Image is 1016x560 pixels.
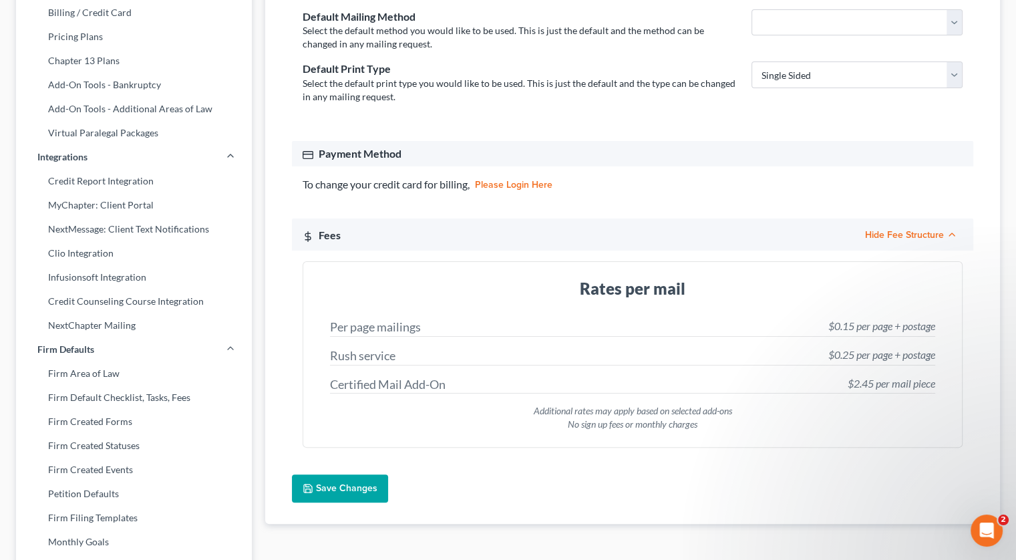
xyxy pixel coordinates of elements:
[16,386,252,410] a: Firm Default Checklist, Tasks, Fees
[303,77,738,104] div: Select the default print type you would like to be used. This is just the default and the type ca...
[828,319,935,334] div: $0.15 per page + postage
[292,474,388,503] button: Save Changes
[16,121,252,145] a: Virtual Paralegal Packages
[303,146,963,160] div: Payment Method
[27,258,224,286] div: Statement of Financial Affairs - Payments Made in the Last 90 days
[319,278,946,299] h3: Rates per mail
[303,228,341,242] div: Fees
[16,337,252,362] a: Firm Defaults
[16,530,252,554] a: Monthly Goals
[16,73,252,97] a: Add-On Tools - Bankruptcy
[16,193,252,217] a: MyChapter: Client Portal
[865,229,957,240] button: Hide Fee Structure
[182,21,208,48] img: Profile image for Emma
[19,253,248,291] div: Statement of Financial Affairs - Payments Made in the Last 90 days
[16,217,252,241] a: NextMessage: Client Text Notifications
[156,21,183,48] img: Profile image for James
[16,289,252,313] a: Credit Counseling Course Integration
[16,410,252,434] a: Firm Created Forms
[37,150,88,164] span: Integrations
[212,450,233,460] span: Help
[16,169,252,193] a: Credit Report Integration
[19,341,248,394] div: Statement of Financial Affairs - Property Repossessed, Foreclosed, Garnished, Attached, Seized, o...
[27,321,224,335] div: Amendments
[16,265,252,289] a: Infusionsoft Integration
[16,482,252,506] a: Petition Defaults
[330,404,935,418] div: Additional rates may apply based on selected add-ons
[16,313,252,337] a: NextChapter Mailing
[330,376,446,394] div: Certified Mail Add-On
[330,347,395,365] div: Rush service
[89,417,178,470] button: Messages
[29,450,59,460] span: Home
[998,515,1009,525] span: 2
[971,515,1003,547] iframe: Intercom live chat
[27,227,108,241] span: Search for help
[19,221,248,247] button: Search for help
[111,450,157,460] span: Messages
[230,21,254,45] div: Close
[27,182,223,196] div: We typically reply in a few hours
[16,506,252,530] a: Firm Filing Templates
[27,168,223,182] div: Send us a message
[16,97,252,121] a: Add-On Tools - Additional Areas of Law
[27,346,224,388] div: Statement of Financial Affairs - Property Repossessed, Foreclosed, Garnished, Attached, Seized, o...
[13,157,254,208] div: Send us a messageWe typically reply in a few hours
[16,458,252,482] a: Firm Created Events
[303,61,738,77] div: Default Print Type
[16,241,252,265] a: Clio Integration
[292,166,973,203] div: To change your credit card for billing,
[19,291,248,316] div: Attorney's Disclosure of Compensation
[16,145,252,169] a: Integrations
[848,376,935,392] div: $2.45 per mail piece
[16,434,252,458] a: Firm Created Statuses
[330,319,421,336] div: Per page mailings
[131,21,158,48] img: Profile image for Lindsey
[828,347,935,363] div: $0.25 per page + postage
[475,180,552,190] a: please login here
[27,118,240,140] p: How can we help?
[19,316,248,341] div: Amendments
[37,343,94,356] span: Firm Defaults
[16,49,252,73] a: Chapter 13 Plans
[27,297,224,311] div: Attorney's Disclosure of Compensation
[27,30,104,42] img: logo
[178,417,267,470] button: Help
[16,362,252,386] a: Firm Area of Law
[27,95,240,118] p: Hi there!
[330,418,935,431] div: No sign up fees or monthly charges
